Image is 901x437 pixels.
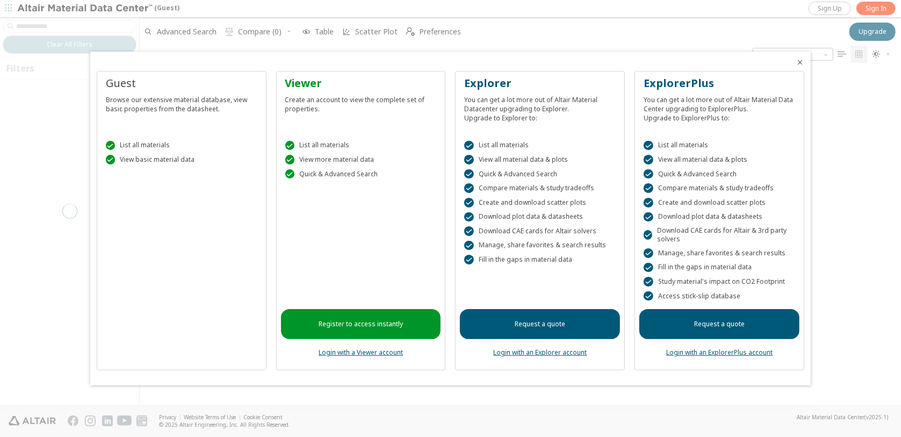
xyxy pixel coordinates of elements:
div:  [644,155,653,164]
div: Access stick-slip database [644,291,795,301]
div:  [285,141,295,151]
div: View basic material data [106,155,257,164]
div:  [464,141,474,151]
div: List all materials [106,141,257,151]
div: Explorer [464,76,616,91]
div: Study material's impact on CO2 Footprint [644,277,795,286]
div: View all material data & plots [644,155,795,164]
button: Close [796,58,804,67]
a: Request a quote [639,309,799,339]
a: Login with an ExplorerPlus account [666,348,773,357]
div: Create and download scatter plots [644,198,795,207]
div: List all materials [644,141,795,151]
div: Quick & Advanced Search [464,169,616,179]
div:  [644,230,652,240]
div:  [464,155,474,164]
div:  [644,277,653,286]
div:  [464,212,474,222]
a: Register to access instantly [281,309,441,339]
div: Guest [106,76,257,91]
div: ExplorerPlus [644,76,795,91]
div:  [464,241,474,250]
div: Fill in the gaps in material data [464,255,616,264]
div:  [464,169,474,179]
div: View more material data [285,155,437,164]
div:  [644,141,653,151]
div:  [464,183,474,193]
div:  [644,212,653,222]
div:  [644,198,653,207]
div: Manage, share favorites & search results [644,248,795,258]
div: You can get a lot more out of Altair Material Datacenter upgrading to Explorer. Upgrade to Explor... [464,91,616,123]
div:  [464,198,474,207]
div: Quick & Advanced Search [644,169,795,179]
div: Create an account to view the complete set of properties. [285,91,437,113]
div: Manage, share favorites & search results [464,241,616,250]
div: Quick & Advanced Search [285,169,437,179]
div:  [285,155,295,164]
div: Download CAE cards for Altair solvers [464,226,616,236]
div: Download plot data & datasheets [464,212,616,222]
div:  [644,291,653,301]
div: List all materials [464,141,616,151]
div: Create and download scatter plots [464,198,616,207]
div:  [644,263,653,273]
div: Compare materials & study tradeoffs [464,183,616,193]
a: Request a quote [460,309,620,339]
div:  [464,226,474,236]
div: Fill in the gaps in material data [644,263,795,273]
div:  [644,169,653,179]
a: Login with a Viewer account [319,348,403,357]
div: You can get a lot more out of Altair Material Data Center upgrading to ExplorerPlus. Upgrade to E... [644,91,795,123]
div: Download plot data & datasheets [644,212,795,222]
div:  [285,169,295,179]
div: View all material data & plots [464,155,616,164]
div: Browse our extensive material database, view basic properties from the datasheet. [106,91,257,113]
div:  [106,141,116,151]
a: Login with an Explorer account [493,348,587,357]
div:  [464,255,474,264]
div: Download CAE cards for Altair & 3rd party solvers [644,226,795,243]
div:  [106,155,116,164]
div: Compare materials & study tradeoffs [644,183,795,193]
div: List all materials [285,141,437,151]
div:  [644,248,653,258]
div:  [644,183,653,193]
div: Viewer [285,76,437,91]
